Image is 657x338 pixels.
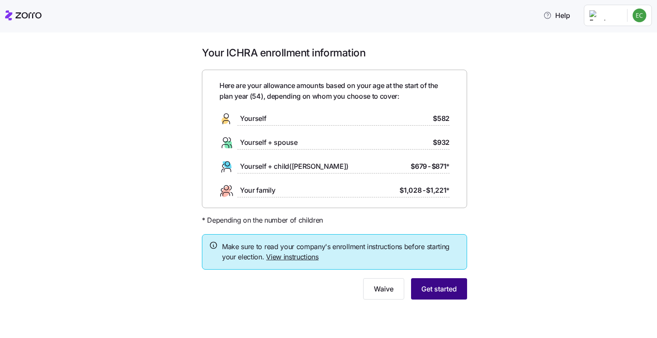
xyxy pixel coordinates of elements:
[589,10,620,21] img: Employer logo
[536,7,577,24] button: Help
[432,161,450,172] span: $871
[240,161,349,172] span: Yourself + child([PERSON_NAME])
[240,185,275,196] span: Your family
[240,137,298,148] span: Yourself + spouse
[240,113,266,124] span: Yourself
[400,185,421,196] span: $1,028
[202,215,323,226] span: * Depending on the number of children
[421,284,457,294] span: Get started
[433,137,450,148] span: $932
[219,80,450,102] span: Here are your allowance amounts based on your age at the start of the plan year ( 54 ), depending...
[433,113,450,124] span: $582
[543,10,570,21] span: Help
[411,278,467,300] button: Get started
[411,161,427,172] span: $679
[633,9,646,22] img: cc97166a80db72ba115bf250c5d9a898
[374,284,394,294] span: Waive
[266,253,319,261] a: View instructions
[426,185,450,196] span: $1,221
[423,185,426,196] span: -
[202,46,467,59] h1: Your ICHRA enrollment information
[363,278,404,300] button: Waive
[428,161,431,172] span: -
[222,241,460,263] span: Make sure to read your company's enrollment instructions before starting your election.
